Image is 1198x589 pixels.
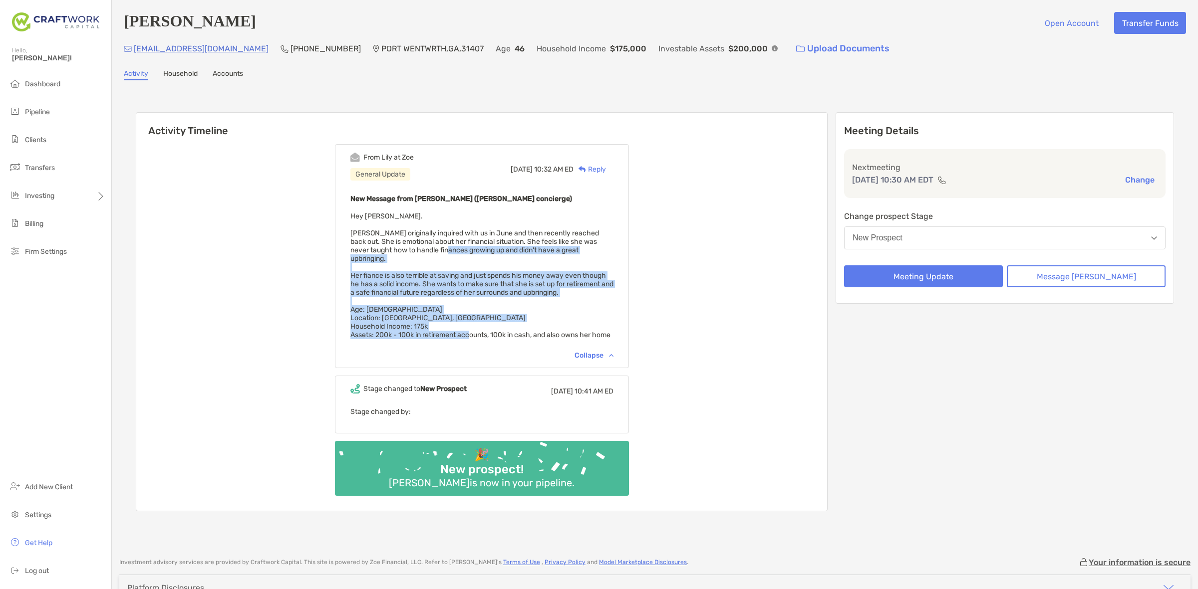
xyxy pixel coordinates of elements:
p: Your information is secure [1089,558,1191,567]
div: Stage changed to [363,385,467,393]
img: add_new_client icon [9,480,21,492]
img: Event icon [350,384,360,393]
button: Message [PERSON_NAME] [1007,265,1166,287]
span: 10:41 AM ED [575,387,613,395]
img: clients icon [9,133,21,145]
b: New Message from [PERSON_NAME] ([PERSON_NAME] concierge) [350,195,572,203]
span: Pipeline [25,108,50,116]
img: Chevron icon [609,354,613,357]
span: 10:32 AM ED [534,165,574,174]
p: Investment advisory services are provided by Craftwork Capital . This site is powered by Zoe Fina... [119,559,688,566]
img: Info Icon [772,45,778,51]
img: Phone Icon [281,45,289,53]
span: [DATE] [551,387,573,395]
img: Confetti [335,441,629,487]
div: New prospect! [436,462,528,477]
a: Activity [124,69,148,80]
div: New Prospect [853,233,902,242]
span: Log out [25,567,49,575]
div: Reply [574,164,606,175]
span: Firm Settings [25,247,67,256]
img: communication type [937,176,946,184]
span: Dashboard [25,80,60,88]
p: PORT WENTWRTH , GA , 31407 [381,42,484,55]
div: Collapse [575,351,613,360]
img: logout icon [9,564,21,576]
img: Email Icon [124,46,132,52]
img: get-help icon [9,536,21,548]
img: pipeline icon [9,105,21,117]
img: firm-settings icon [9,245,21,257]
button: Change [1122,175,1158,185]
img: settings icon [9,508,21,520]
p: [EMAIL_ADDRESS][DOMAIN_NAME] [134,42,269,55]
a: Upload Documents [790,38,896,59]
img: billing icon [9,217,21,229]
p: [DATE] 10:30 AM EDT [852,174,933,186]
img: Location Icon [373,45,379,53]
span: [DATE] [511,165,533,174]
img: button icon [796,45,805,52]
p: Age [496,42,511,55]
button: New Prospect [844,226,1166,249]
img: dashboard icon [9,77,21,89]
p: Investable Assets [658,42,724,55]
a: Terms of Use [503,559,540,566]
p: Stage changed by: [350,405,613,418]
button: Open Account [1037,12,1106,34]
span: Billing [25,219,43,228]
button: Meeting Update [844,265,1003,287]
span: Get Help [25,539,52,547]
img: Zoe Logo [12,4,99,40]
span: Transfers [25,164,55,172]
div: [PERSON_NAME] is now in your pipeline. [385,477,579,489]
a: Privacy Policy [545,559,586,566]
div: 🎉 [470,448,493,462]
div: General Update [350,168,410,181]
h4: [PERSON_NAME] [124,12,256,34]
p: Household Income [537,42,606,55]
p: 46 [515,42,525,55]
h6: Activity Timeline [136,113,827,137]
img: investing icon [9,189,21,201]
span: Settings [25,511,51,519]
p: Next meeting [852,161,1158,174]
div: From Lily at Zoe [363,153,414,162]
img: Reply icon [579,166,586,173]
button: Transfer Funds [1114,12,1186,34]
p: Change prospect Stage [844,210,1166,222]
p: $200,000 [728,42,768,55]
img: Event icon [350,153,360,162]
span: Investing [25,192,54,200]
a: Accounts [213,69,243,80]
b: New Prospect [420,385,467,393]
img: transfers icon [9,161,21,173]
span: Clients [25,136,46,144]
a: Model Marketplace Disclosures [599,559,687,566]
span: [PERSON_NAME]! [12,54,105,62]
span: Add New Client [25,483,73,491]
a: Household [163,69,198,80]
img: Open dropdown arrow [1151,236,1157,240]
p: $175,000 [610,42,646,55]
p: Meeting Details [844,125,1166,137]
p: [PHONE_NUMBER] [291,42,361,55]
span: Hey [PERSON_NAME]. [PERSON_NAME] originally inquired with us in June and then recently reached ba... [350,212,613,339]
